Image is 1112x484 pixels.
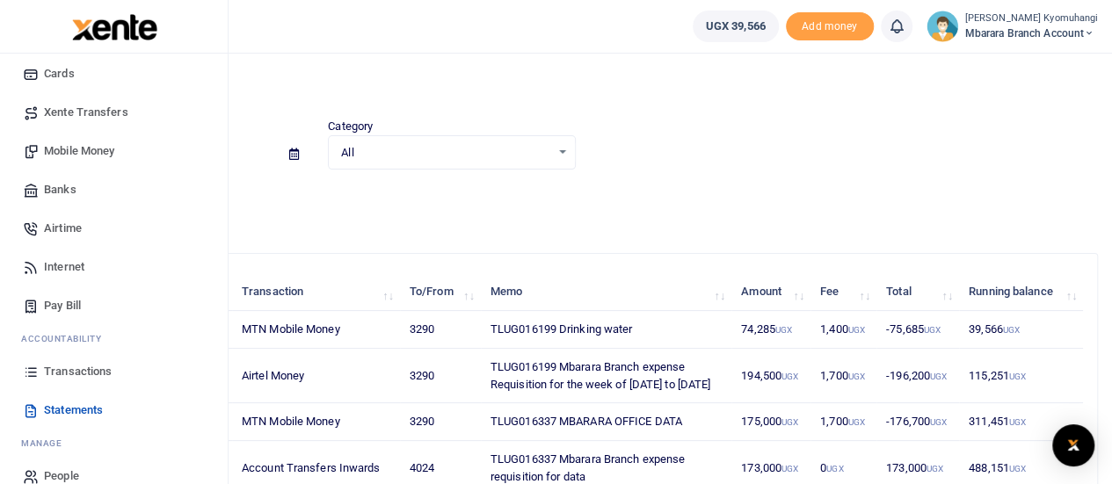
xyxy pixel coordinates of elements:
small: UGX [930,417,947,427]
li: Wallet ballance [686,11,786,42]
small: UGX [1009,372,1026,381]
img: profile-user [927,11,958,42]
small: UGX [848,372,865,381]
small: UGX [1003,325,1020,335]
div: Open Intercom Messenger [1052,424,1094,466]
span: UGX 39,566 [706,18,766,35]
a: Xente Transfers [14,93,214,132]
td: -196,200 [876,349,959,403]
th: To/From: activate to sort column ascending [400,273,481,311]
span: All [341,144,549,162]
small: UGX [775,325,792,335]
span: Pay Bill [44,297,81,314]
td: TLUG016337 MBARARA OFFICE DATA [481,403,731,441]
span: Transactions [44,363,112,380]
span: Internet [44,258,84,276]
th: Fee: activate to sort column ascending [810,273,876,311]
a: Add money [786,18,874,32]
span: Mbarara Branch account [965,25,1098,41]
td: 3290 [400,349,481,403]
span: Cards [44,65,75,83]
th: Amount: activate to sort column ascending [731,273,810,311]
td: 39,566 [959,311,1083,349]
a: Transactions [14,352,214,391]
h4: Statements [67,76,1098,95]
small: UGX [1009,464,1026,473]
small: UGX [781,464,798,473]
small: UGX [927,464,943,473]
a: Internet [14,248,214,286]
a: logo-small logo-large logo-large [70,19,157,33]
a: Pay Bill [14,286,214,325]
li: M [14,430,214,457]
a: Banks [14,170,214,209]
span: countability [34,332,101,345]
span: Statements [44,401,103,419]
span: Banks [44,181,76,199]
td: -176,700 [876,403,959,441]
td: 1,400 [810,311,876,349]
span: Mobile Money [44,142,114,160]
td: 1,700 [810,349,876,403]
p: Download [67,191,1098,209]
td: 74,285 [731,311,810,349]
img: logo-large [72,14,157,40]
td: 3290 [400,311,481,349]
th: Transaction: activate to sort column ascending [232,273,400,311]
td: 115,251 [959,349,1083,403]
td: TLUG016199 Drinking water [481,311,731,349]
a: Cards [14,54,214,93]
a: Mobile Money [14,132,214,170]
td: 311,451 [959,403,1083,441]
span: anage [30,437,62,450]
td: 175,000 [731,403,810,441]
td: TLUG016199 Mbarara Branch expense Requisition for the week of [DATE] to [DATE] [481,349,731,403]
span: Add money [786,12,874,41]
td: -75,685 [876,311,959,349]
th: Memo: activate to sort column ascending [481,273,731,311]
small: UGX [930,372,947,381]
label: Category [328,118,373,135]
th: Running balance: activate to sort column ascending [959,273,1083,311]
li: Ac [14,325,214,352]
li: Toup your wallet [786,12,874,41]
td: 194,500 [731,349,810,403]
small: UGX [826,464,843,473]
span: Xente Transfers [44,104,128,121]
td: MTN Mobile Money [232,311,400,349]
a: Statements [14,391,214,430]
th: Total: activate to sort column ascending [876,273,959,311]
td: 1,700 [810,403,876,441]
a: UGX 39,566 [693,11,779,42]
small: UGX [848,325,865,335]
small: [PERSON_NAME] Kyomuhangi [965,11,1098,26]
td: Airtel Money [232,349,400,403]
small: UGX [1009,417,1026,427]
a: Airtime [14,209,214,248]
td: MTN Mobile Money [232,403,400,441]
small: UGX [848,417,865,427]
a: profile-user [PERSON_NAME] Kyomuhangi Mbarara Branch account [927,11,1098,42]
small: UGX [781,372,798,381]
small: UGX [924,325,941,335]
td: 3290 [400,403,481,441]
small: UGX [781,417,798,427]
span: Airtime [44,220,82,237]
